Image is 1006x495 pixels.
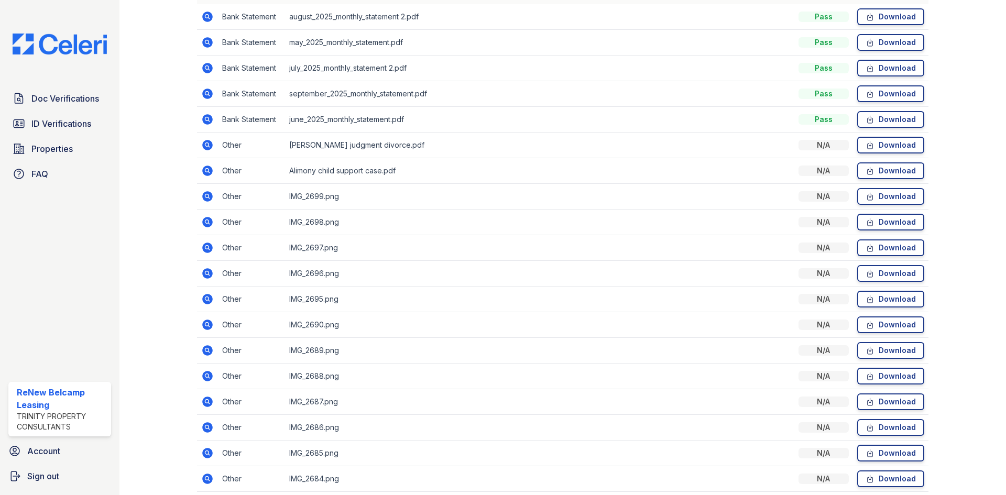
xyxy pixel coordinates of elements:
[27,445,60,457] span: Account
[218,81,285,107] td: Bank Statement
[799,243,849,253] div: N/A
[857,8,924,25] a: Download
[218,338,285,364] td: Other
[218,107,285,133] td: Bank Statement
[218,158,285,184] td: Other
[285,441,794,466] td: IMG_2685.png
[218,56,285,81] td: Bank Statement
[285,158,794,184] td: Alimony child support case.pdf
[857,137,924,153] a: Download
[799,345,849,356] div: N/A
[218,415,285,441] td: Other
[285,107,794,133] td: june_2025_monthly_statement.pdf
[285,389,794,415] td: IMG_2687.png
[27,470,59,482] span: Sign out
[285,4,794,30] td: august_2025_monthly_statement 2.pdf
[799,371,849,381] div: N/A
[218,133,285,158] td: Other
[218,30,285,56] td: Bank Statement
[857,214,924,230] a: Download
[799,140,849,150] div: N/A
[799,114,849,125] div: Pass
[857,316,924,333] a: Download
[799,12,849,22] div: Pass
[857,162,924,179] a: Download
[285,261,794,287] td: IMG_2696.png
[31,92,99,105] span: Doc Verifications
[285,312,794,338] td: IMG_2690.png
[218,364,285,389] td: Other
[8,138,111,159] a: Properties
[285,364,794,389] td: IMG_2688.png
[17,386,107,411] div: ReNew Belcamp Leasing
[17,411,107,432] div: Trinity Property Consultants
[285,287,794,312] td: IMG_2695.png
[857,239,924,256] a: Download
[857,85,924,102] a: Download
[31,117,91,130] span: ID Verifications
[218,184,285,210] td: Other
[857,291,924,307] a: Download
[218,441,285,466] td: Other
[799,63,849,73] div: Pass
[285,56,794,81] td: july_2025_monthly_statement 2.pdf
[799,320,849,330] div: N/A
[285,415,794,441] td: IMG_2686.png
[799,217,849,227] div: N/A
[799,397,849,407] div: N/A
[799,166,849,176] div: N/A
[799,191,849,202] div: N/A
[285,184,794,210] td: IMG_2699.png
[857,342,924,359] a: Download
[799,294,849,304] div: N/A
[218,287,285,312] td: Other
[799,89,849,99] div: Pass
[285,133,794,158] td: [PERSON_NAME] judgment divorce.pdf
[218,389,285,415] td: Other
[857,34,924,51] a: Download
[218,4,285,30] td: Bank Statement
[857,470,924,487] a: Download
[218,210,285,235] td: Other
[285,30,794,56] td: may_2025_monthly_statement.pdf
[31,168,48,180] span: FAQ
[285,466,794,492] td: IMG_2684.png
[857,419,924,436] a: Download
[285,81,794,107] td: september_2025_monthly_statement.pdf
[31,142,73,155] span: Properties
[285,235,794,261] td: IMG_2697.png
[8,163,111,184] a: FAQ
[285,338,794,364] td: IMG_2689.png
[799,37,849,48] div: Pass
[8,113,111,134] a: ID Verifications
[218,235,285,261] td: Other
[857,368,924,384] a: Download
[799,422,849,433] div: N/A
[4,466,115,487] a: Sign out
[857,265,924,282] a: Download
[857,60,924,76] a: Download
[857,188,924,205] a: Download
[857,393,924,410] a: Download
[218,312,285,338] td: Other
[8,88,111,109] a: Doc Verifications
[799,268,849,279] div: N/A
[218,261,285,287] td: Other
[4,441,115,461] a: Account
[4,34,115,54] img: CE_Logo_Blue-a8612792a0a2168367f1c8372b55b34899dd931a85d93a1a3d3e32e68fde9ad4.png
[857,111,924,128] a: Download
[799,474,849,484] div: N/A
[799,448,849,458] div: N/A
[857,445,924,461] a: Download
[285,210,794,235] td: IMG_2698.png
[218,466,285,492] td: Other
